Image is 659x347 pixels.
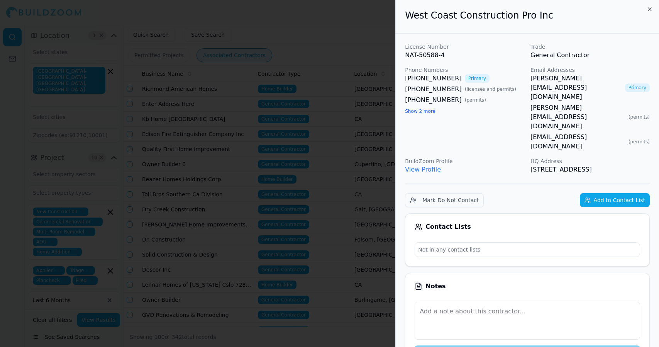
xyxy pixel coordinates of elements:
p: Phone Numbers [405,66,524,74]
span: ( permits ) [629,139,650,145]
p: Trade [530,43,650,51]
a: [PHONE_NUMBER] [405,95,462,105]
button: Show 2 more [405,108,435,114]
h2: West Coast Construction Pro Inc [405,9,650,22]
p: NAT-50588-4 [405,51,524,60]
p: General Contractor [530,51,650,60]
a: [PERSON_NAME][EMAIL_ADDRESS][DOMAIN_NAME] [530,74,622,102]
div: Contact Lists [415,223,640,231]
a: [PERSON_NAME][EMAIL_ADDRESS][DOMAIN_NAME] [530,103,625,131]
a: [PHONE_NUMBER] [405,85,462,94]
span: ( permits ) [465,97,486,103]
button: Add to Contact List [580,193,650,207]
a: View Profile [405,166,441,173]
a: [PHONE_NUMBER] [405,74,462,83]
span: ( permits ) [629,114,650,120]
span: ( licenses and permits ) [465,86,516,92]
p: [STREET_ADDRESS] [530,165,650,174]
p: BuildZoom Profile [405,157,524,165]
p: Not in any contact lists [415,243,640,257]
span: Primary [625,83,650,92]
p: License Number [405,43,524,51]
p: Email Addresses [530,66,650,74]
span: Primary [465,74,490,83]
button: Mark Do Not Contact [405,193,484,207]
p: HQ Address [530,157,650,165]
div: Notes [415,282,640,290]
a: [EMAIL_ADDRESS][DOMAIN_NAME] [530,133,625,151]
